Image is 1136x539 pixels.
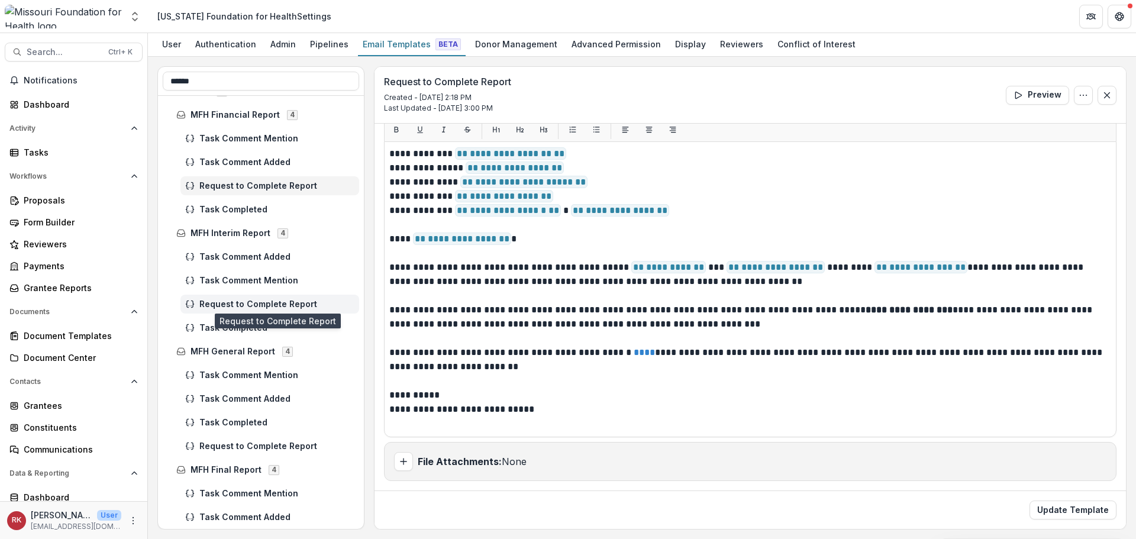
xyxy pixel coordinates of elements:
button: Open Activity [5,119,143,138]
button: Preview [1006,86,1069,105]
span: Request to Complete Report [199,181,354,191]
span: Activity [9,124,126,133]
span: Task Completed [199,418,354,428]
a: Constituents [5,418,143,437]
span: 4 [282,347,293,356]
span: Data & Reporting [9,469,126,477]
span: Workflows [9,172,126,180]
span: Task Completed [199,205,354,215]
div: Request to Complete Report [180,295,359,314]
span: Beta [435,38,461,50]
p: [PERSON_NAME] [31,509,92,521]
p: Last Updated - [DATE] 3:00 PM [384,103,511,114]
span: Documents [9,308,126,316]
button: H2 [511,120,530,139]
div: Task Completed [180,413,359,432]
button: Partners [1079,5,1103,28]
a: Conflict of Interest [773,33,860,56]
span: 4 [269,465,279,475]
div: Email Templates [358,35,466,53]
span: Task Comment Added [199,252,354,262]
a: Reviewers [5,234,143,254]
a: Tasks [5,143,143,162]
div: MFH Interim Report4 [172,224,359,243]
button: Open Workflows [5,167,143,186]
div: Communications [24,443,133,456]
div: Conflict of Interest [773,35,860,53]
img: Missouri Foundation for Health logo [5,5,122,28]
span: Task Comment Added [199,394,354,404]
button: Bold [387,120,406,139]
a: Grantees [5,396,143,415]
a: Admin [266,33,301,56]
div: Display [670,35,711,53]
div: MFH Financial Report4 [172,105,359,124]
a: Document Templates [5,326,143,346]
button: Add attachment [394,452,413,471]
span: MFH Interim Report [191,228,270,238]
button: Align right [663,120,682,139]
span: Request to Complete Report [199,299,354,309]
div: Form Builder [24,216,133,228]
div: Task Comment Added [180,389,359,408]
span: Task Completed [199,323,354,333]
div: Document Templates [24,330,133,342]
div: Grantees [24,399,133,412]
div: Pipelines [305,35,353,53]
div: Request to Complete Report [180,176,359,195]
div: Task Completed [180,200,359,219]
a: Pipelines [305,33,353,56]
div: Document Center [24,351,133,364]
button: H1 [487,120,506,139]
span: MFH Financial Report [191,110,280,120]
a: Authentication [191,33,261,56]
div: Task Comment Mention [180,484,359,503]
h3: Request to Complete Report [384,76,511,88]
span: MFH General Report [191,347,275,357]
button: Align center [640,120,659,139]
div: Task Comment Mention [180,366,359,385]
button: More [126,514,140,528]
span: 4 [287,110,298,120]
span: Search... [27,47,101,57]
div: Task Completed [180,318,359,337]
a: Dashboard [5,488,143,507]
div: User [157,35,186,53]
div: MFH General Report4 [172,342,359,361]
button: Update Template [1029,501,1116,519]
button: Strikethrough [458,120,477,139]
a: Display [670,33,711,56]
a: Dashboard [5,95,143,114]
span: Task Comment Mention [199,489,354,499]
button: Options [1074,86,1093,105]
a: Email Templates Beta [358,33,466,56]
div: Authentication [191,35,261,53]
a: Grantee Reports [5,278,143,298]
div: Grantee Reports [24,282,133,294]
div: Request to Complete Report [180,437,359,456]
button: H3 [534,120,553,139]
div: Tasks [24,146,133,159]
div: Constituents [24,421,133,434]
div: Proposals [24,194,133,206]
div: Reviewers [715,35,768,53]
strong: File Attachments: [418,456,502,467]
div: Dashboard [24,98,133,111]
span: Contacts [9,377,126,386]
a: Reviewers [715,33,768,56]
span: MFH Final Report [191,465,262,475]
div: [US_STATE] Foundation for Health Settings [157,10,331,22]
span: Task Comment Mention [199,276,354,286]
span: Task Comment Added [199,512,354,522]
span: Task Comment Added [199,157,354,167]
div: Task Comment Mention [180,271,359,290]
a: Payments [5,256,143,276]
p: None [418,454,527,469]
p: [EMAIL_ADDRESS][DOMAIN_NAME] [31,521,121,532]
div: Dashboard [24,491,133,504]
button: Notifications [5,71,143,90]
button: Open entity switcher [127,5,143,28]
button: List [587,120,606,139]
div: Admin [266,35,301,53]
div: Donor Management [470,35,562,53]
